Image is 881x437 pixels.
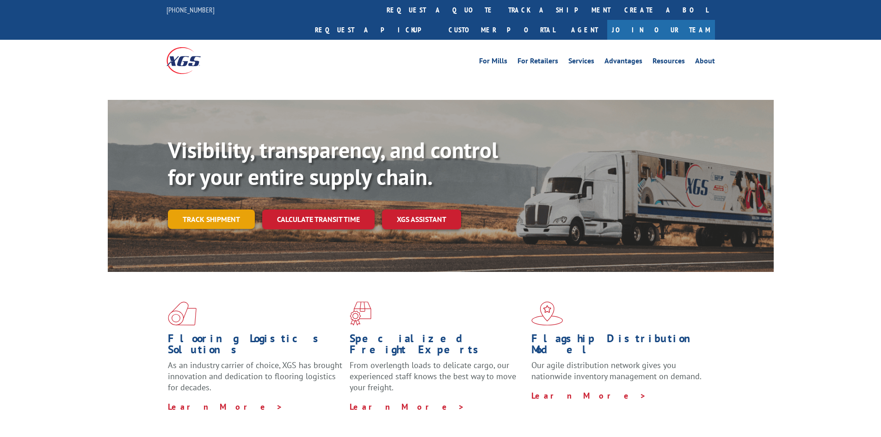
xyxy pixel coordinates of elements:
[531,302,563,326] img: xgs-icon-flagship-distribution-model-red
[350,401,465,412] a: Learn More >
[531,360,702,382] span: Our agile distribution network gives you nationwide inventory management on demand.
[350,302,371,326] img: xgs-icon-focused-on-flooring-red
[166,5,215,14] a: [PHONE_NUMBER]
[607,20,715,40] a: Join Our Team
[653,57,685,68] a: Resources
[168,209,255,229] a: Track shipment
[382,209,461,229] a: XGS ASSISTANT
[568,57,594,68] a: Services
[168,401,283,412] a: Learn More >
[562,20,607,40] a: Agent
[518,57,558,68] a: For Retailers
[350,360,524,401] p: From overlength loads to delicate cargo, our experienced staff knows the best way to move your fr...
[262,209,375,229] a: Calculate transit time
[168,360,342,393] span: As an industry carrier of choice, XGS has brought innovation and dedication to flooring logistics...
[350,333,524,360] h1: Specialized Freight Experts
[604,57,642,68] a: Advantages
[695,57,715,68] a: About
[531,333,706,360] h1: Flagship Distribution Model
[168,302,197,326] img: xgs-icon-total-supply-chain-intelligence-red
[531,390,647,401] a: Learn More >
[308,20,442,40] a: Request a pickup
[168,333,343,360] h1: Flooring Logistics Solutions
[168,135,498,191] b: Visibility, transparency, and control for your entire supply chain.
[479,57,507,68] a: For Mills
[442,20,562,40] a: Customer Portal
